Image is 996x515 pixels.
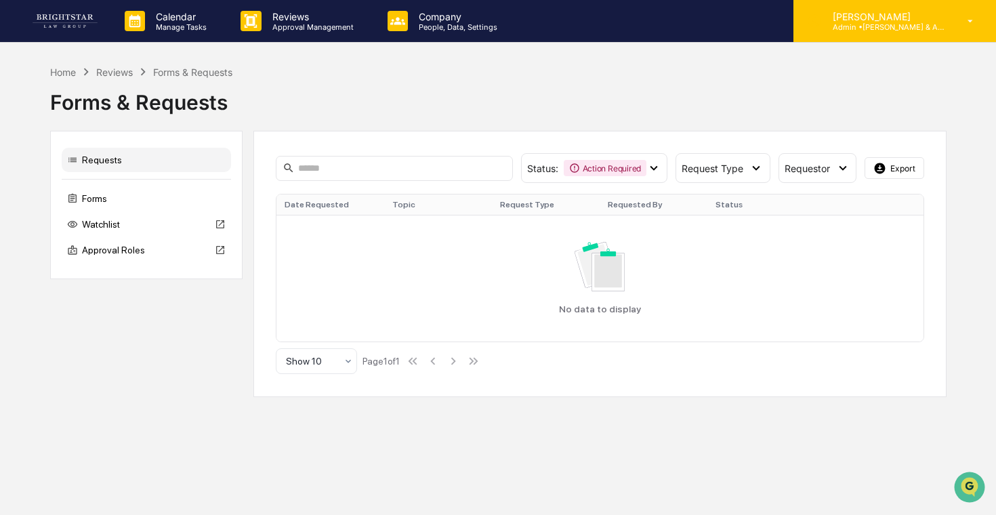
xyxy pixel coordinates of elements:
[8,297,91,322] a: 🔎Data Lookup
[262,22,360,32] p: Approval Management
[822,22,948,32] p: Admin • [PERSON_NAME] & Associates
[98,279,109,289] div: 🗄️
[14,150,91,161] div: Past conversations
[527,163,558,174] span: Status :
[112,221,117,232] span: •
[362,356,400,367] div: Page 1 of 1
[27,303,85,316] span: Data Lookup
[262,11,360,22] p: Reviews
[865,157,924,179] button: Export
[14,104,38,128] img: 1746055101610-c473b297-6a78-478c-a979-82029cc54cd1
[153,66,232,78] div: Forms & Requests
[62,238,231,262] div: Approval Roles
[384,194,492,215] th: Topic
[62,212,231,236] div: Watchlist
[61,104,222,117] div: Start new chat
[8,272,93,296] a: 🖐️Preclearance
[50,79,947,115] div: Forms & Requests
[230,108,247,124] button: Start new chat
[145,11,213,22] p: Calendar
[96,335,164,346] a: Powered byPylon
[564,160,646,176] div: Action Required
[682,163,743,174] span: Request Type
[112,277,168,291] span: Attestations
[14,28,247,50] p: How can we help?
[707,194,815,215] th: Status
[14,208,35,230] img: Cece Ferraez
[600,194,707,215] th: Requested By
[61,117,186,128] div: We're available if you need us!
[559,304,641,314] p: No data to display
[120,184,158,195] span: 12:22 PM
[112,184,117,195] span: •
[785,163,830,174] span: Requestor
[96,66,133,78] div: Reviews
[14,304,24,315] div: 🔎
[62,148,231,172] div: Requests
[93,272,173,296] a: 🗄️Attestations
[14,171,35,193] img: Cece Ferraez
[33,14,98,28] img: logo
[575,242,625,291] img: No data available
[42,221,110,232] span: [PERSON_NAME]
[822,11,948,22] p: [PERSON_NAME]
[62,186,231,211] div: Forms
[408,22,504,32] p: People, Data, Settings
[27,277,87,291] span: Preclearance
[276,194,384,215] th: Date Requested
[210,148,247,164] button: See all
[408,11,504,22] p: Company
[28,104,53,128] img: 8933085812038_c878075ebb4cc5468115_72.jpg
[120,221,148,232] span: [DATE]
[135,336,164,346] span: Pylon
[50,66,76,78] div: Home
[953,470,989,507] iframe: Open customer support
[42,184,110,195] span: [PERSON_NAME]
[145,22,213,32] p: Manage Tasks
[492,194,600,215] th: Request Type
[14,279,24,289] div: 🖐️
